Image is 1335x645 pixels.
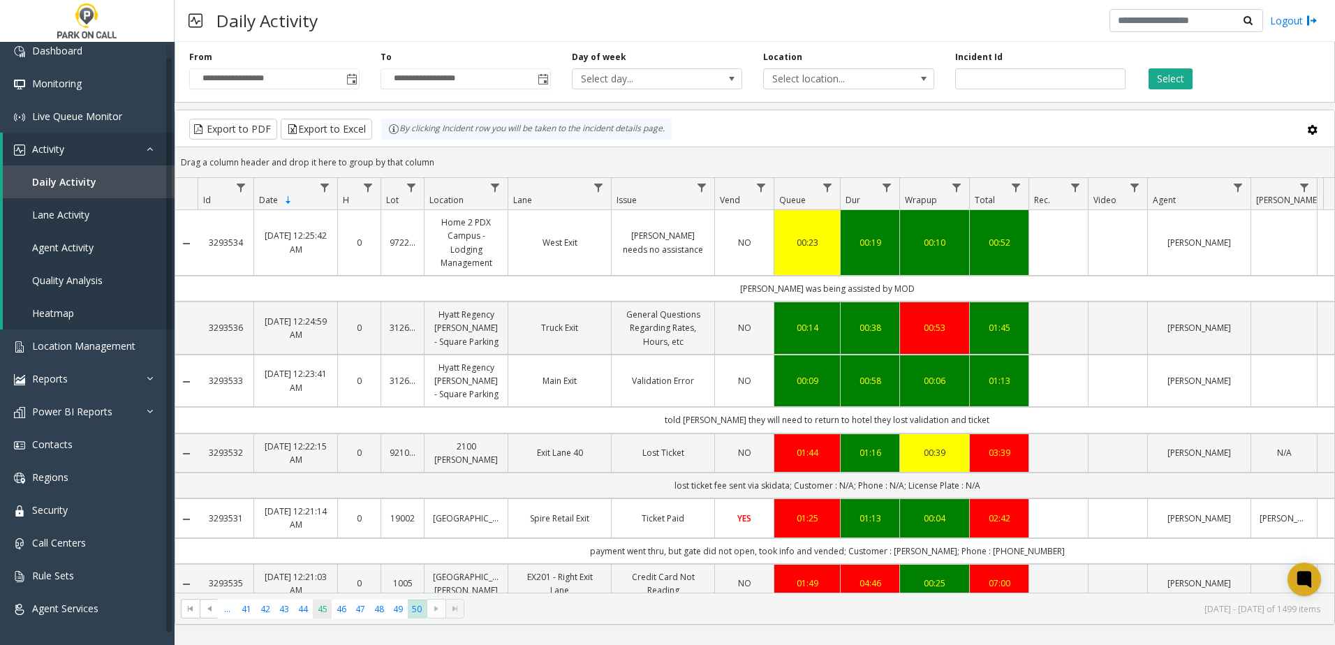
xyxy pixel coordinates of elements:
[181,599,200,618] span: Go to the first page
[517,236,603,249] a: West Exit
[783,321,832,334] a: 00:14
[14,473,25,484] img: 'icon'
[433,216,499,269] a: Home 2 PDX Campus - Lodging Management
[723,512,765,525] a: YES
[978,512,1020,525] a: 02:42
[878,178,897,197] a: Dur Filter Menu
[232,178,251,197] a: Id Filter Menu
[408,600,427,618] span: Page 50
[764,69,899,89] span: Select location...
[720,194,740,206] span: Vend
[573,69,708,89] span: Select day...
[783,512,832,525] div: 01:25
[206,374,245,387] a: 3293533
[32,339,135,353] span: Location Management
[849,512,891,525] a: 01:13
[723,236,765,249] a: NO
[32,175,96,188] span: Daily Activity
[908,446,961,459] a: 00:39
[1093,194,1116,206] span: Video
[978,577,1020,590] a: 07:00
[517,512,603,525] a: Spire Retail Exit
[620,374,706,387] a: Validation Error
[346,446,372,459] a: 0
[263,367,329,394] a: [DATE] 12:23:41 AM
[849,374,891,387] a: 00:58
[275,600,294,618] span: Page 43
[14,374,25,385] img: 'icon'
[849,577,891,590] a: 04:46
[281,119,372,140] button: Export to Excel
[32,306,74,320] span: Heatmap
[175,150,1334,175] div: Drag a column header and drop it here to group by that column
[32,77,82,90] span: Monitoring
[738,375,751,387] span: NO
[1260,512,1308,525] a: [PERSON_NAME]
[283,195,294,206] span: Sortable
[908,512,961,525] a: 00:04
[390,236,415,249] a: 972200
[783,577,832,590] a: 01:49
[381,119,672,140] div: By clicking Incident row you will be taken to the incident details page.
[783,374,832,387] a: 00:09
[905,194,937,206] span: Wrapup
[346,236,372,249] a: 0
[294,600,313,618] span: Page 44
[783,446,832,459] a: 01:44
[203,194,211,206] span: Id
[346,321,372,334] a: 0
[209,3,325,38] h3: Daily Activity
[572,51,626,64] label: Day of week
[14,604,25,615] img: 'icon'
[3,133,175,165] a: Activity
[263,229,329,255] a: [DATE] 12:25:42 AM
[3,264,175,297] a: Quality Analysis
[849,321,891,334] a: 00:38
[908,321,961,334] a: 00:53
[390,512,415,525] a: 19002
[723,446,765,459] a: NO
[206,321,245,334] a: 3293536
[369,600,388,618] span: Page 48
[32,274,103,287] span: Quality Analysis
[388,124,399,135] img: infoIcon.svg
[978,321,1020,334] a: 01:45
[32,602,98,615] span: Agent Services
[978,374,1020,387] a: 01:13
[390,577,415,590] a: 1005
[14,538,25,549] img: 'icon'
[723,321,765,334] a: NO
[908,577,961,590] a: 00:25
[389,600,408,618] span: Page 49
[32,503,68,517] span: Security
[429,194,464,206] span: Location
[908,236,961,249] a: 00:10
[1156,374,1242,387] a: [PERSON_NAME]
[390,321,415,334] a: 312606
[263,570,329,597] a: [DATE] 12:21:03 AM
[200,599,219,618] span: Go to the previous page
[14,144,25,156] img: 'icon'
[1306,13,1318,28] img: logout
[359,178,378,197] a: H Filter Menu
[313,600,332,618] span: Page 45
[620,446,706,459] a: Lost Ticket
[752,178,771,197] a: Vend Filter Menu
[263,505,329,531] a: [DATE] 12:21:14 AM
[433,440,499,466] a: 2100 [PERSON_NAME]
[346,374,372,387] a: 0
[218,600,237,618] span: Page 40
[1156,577,1242,590] a: [PERSON_NAME]
[978,446,1020,459] div: 03:39
[14,79,25,90] img: 'icon'
[975,194,995,206] span: Total
[738,237,751,249] span: NO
